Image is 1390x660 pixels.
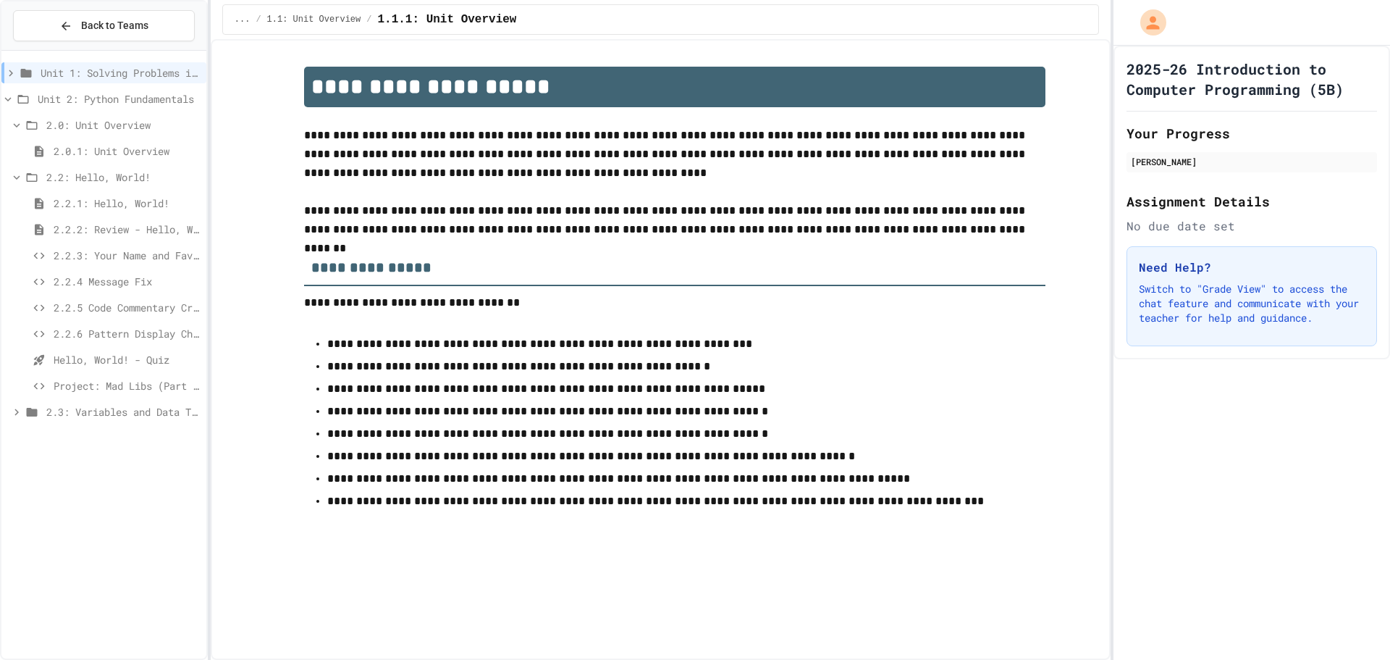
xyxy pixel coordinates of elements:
h1: 2025-26 Introduction to Computer Programming (5B) [1126,59,1377,99]
span: 2.2.5 Code Commentary Creator [54,300,201,315]
span: 2.0: Unit Overview [46,117,201,133]
span: ... [235,14,250,25]
p: Switch to "Grade View" to access the chat feature and communicate with your teacher for help and ... [1139,282,1365,325]
span: / [256,14,261,25]
div: My Account [1125,6,1170,39]
span: 2.2.3: Your Name and Favorite Movie [54,248,201,263]
div: No due date set [1126,217,1377,235]
span: / [366,14,371,25]
span: Hello, World! - Quiz [54,352,201,367]
span: 1.1: Unit Overview [267,14,361,25]
span: 2.2: Hello, World! [46,170,201,185]
div: [PERSON_NAME] [1131,155,1373,168]
h2: Your Progress [1126,123,1377,143]
span: Project: Mad Libs (Part 1) [54,378,201,393]
span: 2.2.1: Hello, World! [54,196,201,211]
span: 2.0.1: Unit Overview [54,143,201,159]
span: Back to Teams [81,18,148,33]
span: Unit 2: Python Fundamentals [38,91,201,106]
span: 1.1.1: Unit Overview [377,11,516,28]
span: 2.2.6 Pattern Display Challenge [54,326,201,341]
span: 2.2.2: Review - Hello, World! [54,222,201,237]
span: 2.2.4 Message Fix [54,274,201,289]
h2: Assignment Details [1126,191,1377,212]
h3: Need Help? [1139,259,1365,276]
span: 2.3: Variables and Data Types [46,404,201,419]
span: Unit 1: Solving Problems in Computer Science [41,65,201,80]
button: Back to Teams [13,10,195,41]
